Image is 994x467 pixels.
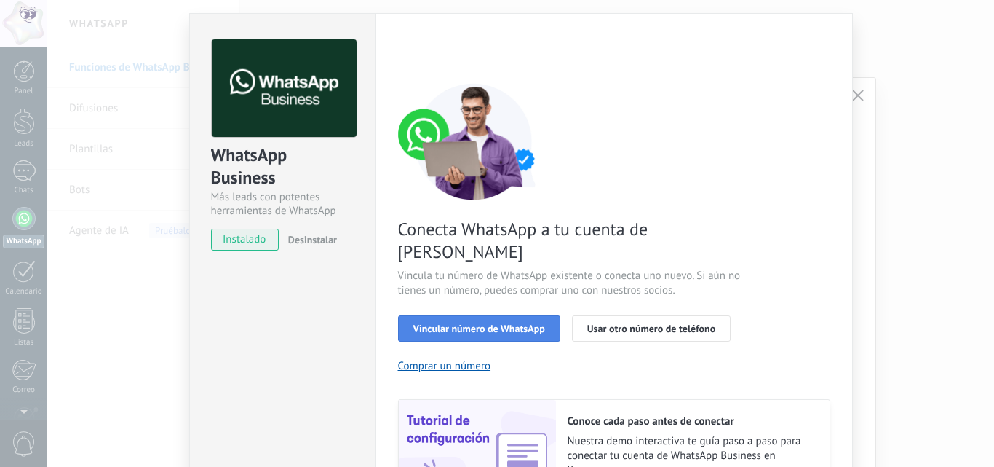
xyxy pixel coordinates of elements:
button: Desinstalar [282,229,337,251]
span: instalado [212,229,278,251]
button: Vincular número de WhatsApp [398,315,560,342]
span: Vincula tu número de WhatsApp existente o conecta uno nuevo. Si aún no tienes un número, puedes c... [398,269,744,298]
img: logo_main.png [212,39,357,138]
span: Desinstalar [288,233,337,246]
span: Conecta WhatsApp a tu cuenta de [PERSON_NAME] [398,218,744,263]
button: Comprar un número [398,359,491,373]
div: WhatsApp Business [211,144,354,190]
div: Más leads con potentes herramientas de WhatsApp [211,190,354,218]
span: Vincular número de WhatsApp [413,323,545,334]
span: Usar otro número de teléfono [587,323,715,334]
img: connect number [398,83,551,200]
h2: Conoce cada paso antes de conectar [568,415,815,428]
button: Usar otro número de teléfono [572,315,731,342]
